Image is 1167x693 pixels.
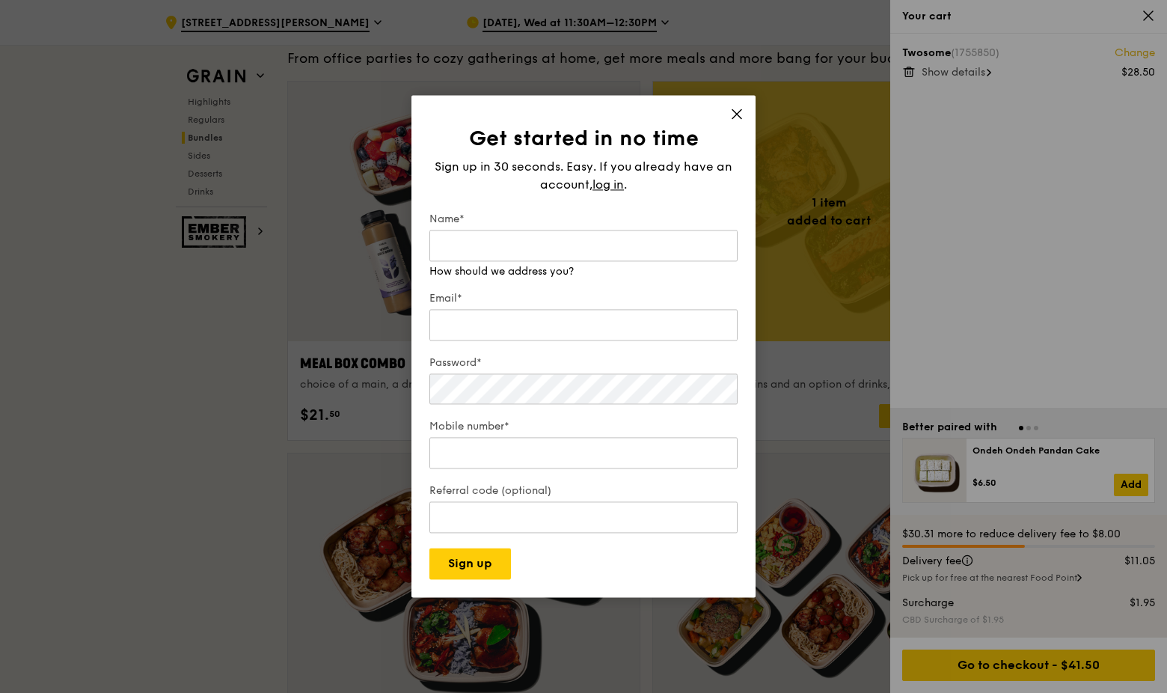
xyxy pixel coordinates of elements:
[429,549,511,580] button: Sign up
[429,484,738,499] label: Referral code (optional)
[592,176,624,194] span: log in
[435,159,732,192] span: Sign up in 30 seconds. Easy. If you already have an account,
[624,177,627,192] span: .
[429,264,738,279] div: How should we address you?
[429,125,738,152] h1: Get started in no time
[429,291,738,306] label: Email*
[429,420,738,435] label: Mobile number*
[429,355,738,370] label: Password*
[429,212,738,227] label: Name*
